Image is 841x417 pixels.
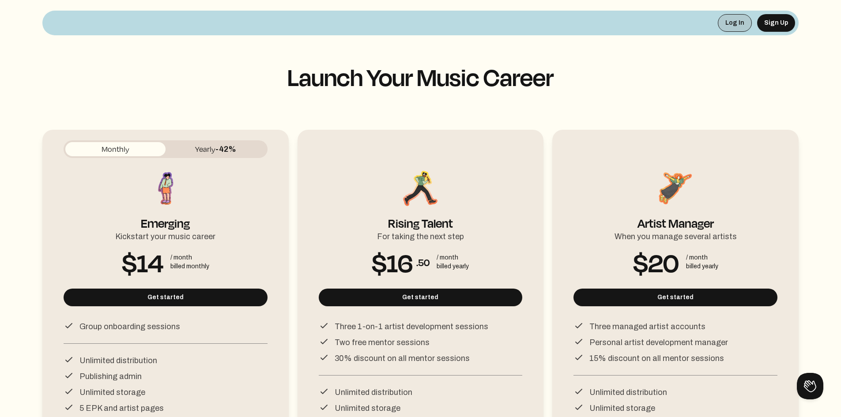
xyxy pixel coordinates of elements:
div: billed yearly [686,262,718,271]
p: Unlimited storage [589,402,655,414]
div: / month [437,253,469,262]
div: Rising Talent [388,208,453,227]
div: Kickstart your music career [115,227,215,243]
p: Unlimited distribution [79,354,157,367]
p: 5 EPK and artist pages [79,402,164,414]
span: $14 [122,255,163,269]
span: $20 [633,255,679,269]
div: / month [686,253,718,262]
img: Emerging [146,169,185,208]
p: Personal artist development manager [589,336,728,349]
span: -42% [215,145,236,154]
div: billed yearly [437,262,469,271]
iframe: Toggle Customer Support [797,373,823,399]
button: Log In [718,14,752,32]
div: / month [170,253,209,262]
p: Publishing admin [79,370,142,383]
button: Get started [64,289,268,306]
button: Monthly [65,142,166,156]
p: Two free mentor sessions [335,336,430,349]
p: Unlimited distribution [335,386,412,398]
p: Three 1-on-1 artist development sessions [335,320,488,333]
button: Get started [319,289,523,306]
div: When you manage several artists [615,227,737,243]
p: Three managed artist accounts [589,320,705,333]
div: Artist Manager [637,208,714,227]
p: 30% discount on all mentor sessions [335,352,470,364]
div: For taking the next step [377,227,464,243]
img: Artist Manager [656,169,695,208]
div: Emerging [141,208,190,227]
p: Unlimited distribution [589,386,667,398]
p: Unlimited storage [79,386,145,398]
button: Yearly-42% [166,142,266,156]
h1: Launch Your Music Career [42,64,799,90]
span: $16 [372,255,413,269]
p: Unlimited storage [335,402,400,414]
p: 15% discount on all mentor sessions [589,352,724,364]
span: .50 [416,255,430,269]
div: billed monthly [170,262,209,271]
button: Sign Up [757,14,795,32]
button: Get started [573,289,777,306]
img: Rising Talent [400,169,440,208]
p: Group onboarding sessions [79,320,180,333]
